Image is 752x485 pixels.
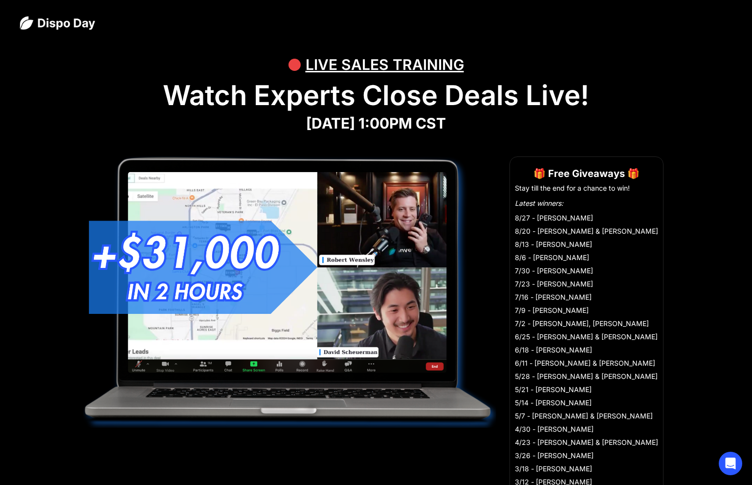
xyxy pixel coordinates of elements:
[306,50,464,79] div: LIVE SALES TRAINING
[719,452,742,475] div: Open Intercom Messenger
[515,183,658,193] li: Stay till the end for a chance to win!
[515,199,563,207] em: Latest winners:
[306,114,446,132] strong: [DATE] 1:00PM CST
[20,79,732,112] h1: Watch Experts Close Deals Live!
[533,168,640,179] strong: 🎁 Free Giveaways 🎁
